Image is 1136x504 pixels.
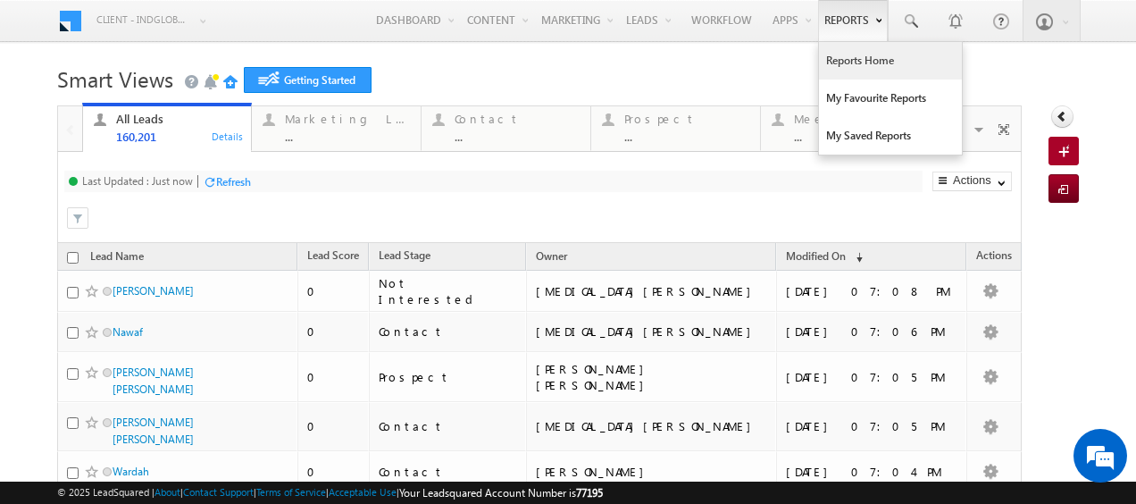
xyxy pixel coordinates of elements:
span: Actions [967,246,1021,269]
a: Wardah [113,465,149,478]
span: Smart Views [57,64,173,93]
div: [MEDICAL_DATA][PERSON_NAME] [536,283,768,299]
div: [DATE] 07:05 PM [786,418,958,434]
a: [PERSON_NAME] [113,284,194,298]
a: My Saved Reports [819,117,962,155]
a: Meeting... [760,106,931,151]
a: Prospect... [590,106,761,151]
span: Lead Stage [379,248,430,262]
div: 0 [307,369,361,385]
div: [MEDICAL_DATA][PERSON_NAME] [536,418,768,434]
a: [PERSON_NAME] [PERSON_NAME] [113,416,194,446]
em: Start Chat [243,386,324,410]
div: [DATE] 07:04 PM [786,464,958,480]
a: Getting Started [244,67,372,93]
a: Reports Home [819,42,962,80]
span: Modified On [786,249,846,263]
div: [PERSON_NAME] [PERSON_NAME] [536,361,768,393]
a: Lead Name [81,247,153,270]
div: Refresh [216,175,251,189]
div: Details [211,128,245,144]
a: Terms of Service [256,486,326,498]
div: 160,201 [116,130,241,143]
a: Marketing Leads... [251,106,422,151]
div: [MEDICAL_DATA][PERSON_NAME] [536,323,768,340]
div: ... [285,130,410,143]
a: My Favourite Reports [819,80,962,117]
span: Lead Score [307,248,359,262]
div: Minimize live chat window [293,9,336,52]
a: Contact... [421,106,591,151]
div: Contact [455,112,580,126]
a: Lead Score [298,246,368,269]
a: About [155,486,180,498]
a: Nawaf [113,325,143,339]
div: Last Updated : Just now [82,174,193,188]
input: Check all records [67,252,79,264]
div: Contact [379,418,518,434]
div: 0 [307,464,361,480]
span: © 2025 LeadSquared | | | | | [57,484,603,501]
div: Contact [379,464,518,480]
span: Owner [536,249,567,263]
a: Contact Support [183,486,254,498]
a: Lead Stage [370,246,439,269]
textarea: Type your message and hit 'Enter' [23,165,326,372]
a: Modified On (sorted descending) [777,246,872,269]
div: [DATE] 07:05 PM [786,369,958,385]
div: Contact [379,323,518,340]
div: Not Interested [379,275,518,307]
div: Chat with us now [93,94,300,117]
div: [DATE] 07:06 PM [786,323,958,340]
span: Your Leadsquared Account Number is [399,486,603,500]
div: ... [794,130,919,143]
div: 0 [307,323,361,340]
div: [PERSON_NAME] [536,464,768,480]
div: 0 [307,283,361,299]
div: Prospect [624,112,749,126]
div: 0 [307,418,361,434]
a: All Leads160,201Details [82,103,253,153]
div: ... [624,130,749,143]
span: 77195 [576,486,603,500]
div: Prospect [379,369,518,385]
div: Meeting [794,112,919,126]
span: Client - indglobal2 (77195) [96,11,190,29]
a: Acceptable Use [329,486,397,498]
img: d_60004797649_company_0_60004797649 [30,94,75,117]
div: [DATE] 07:08 PM [786,283,958,299]
div: All Leads [116,112,241,126]
div: Marketing Leads [285,112,410,126]
div: ... [455,130,580,143]
a: [PERSON_NAME] [PERSON_NAME] [113,365,194,396]
span: (sorted descending) [848,250,863,265]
